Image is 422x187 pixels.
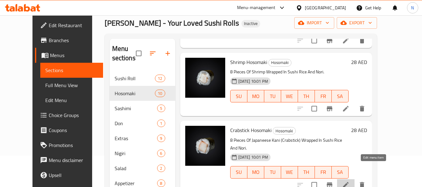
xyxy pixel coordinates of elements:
[160,46,175,61] button: Add section
[233,92,245,101] span: SU
[299,19,329,27] span: import
[281,166,298,179] button: WE
[49,111,98,119] span: Choice Groups
[155,91,165,96] span: 10
[157,165,165,172] div: items
[115,180,157,187] span: Appetizer
[155,76,165,81] span: 12
[110,116,175,131] div: Don1
[110,146,175,161] div: Nigiri6
[49,126,98,134] span: Coupons
[269,59,291,66] span: Hosomaki
[145,46,160,61] span: Sort sections
[241,20,260,27] div: Inactive
[308,102,321,115] span: Select to update
[115,120,157,127] div: Don
[284,168,295,177] span: WE
[49,141,98,149] span: Promotions
[236,154,271,160] span: [DATE] 10:01 PM
[49,156,98,164] span: Menu disclaimer
[342,105,350,112] a: Edit menu item
[300,168,312,177] span: TH
[35,33,103,48] a: Branches
[233,168,245,177] span: SU
[355,101,370,116] button: delete
[115,150,157,157] span: Nigiri
[45,66,98,74] span: Sections
[247,166,264,179] button: MO
[281,90,298,102] button: WE
[105,16,239,30] span: [PERSON_NAME] - Your Loved Sushi Rolls
[115,165,157,172] span: Salad
[267,92,279,101] span: TU
[35,138,103,153] a: Promotions
[110,86,175,101] div: Hosomaki10
[241,21,260,26] span: Inactive
[49,171,98,179] span: Upsell
[115,135,157,142] span: Extras
[49,22,98,29] span: Edit Restaurant
[230,57,267,67] span: Shrimp Hosomaki
[250,168,262,177] span: MO
[268,59,291,66] div: Hosomaki
[294,17,334,29] button: import
[157,135,165,141] span: 9
[230,136,349,152] p: 8 Pieces Of Japaneese Kani (Crabstick) Wrapped In Sushi Rice And Nori.
[351,126,367,135] h6: 28 AED
[132,47,145,60] span: Select all sections
[247,90,264,102] button: MO
[110,131,175,146] div: Extras9
[322,33,337,48] button: Branch-specific-item
[342,19,372,27] span: export
[315,90,332,102] button: FR
[115,75,155,82] span: Sushi Roll
[110,101,175,116] div: Sashimi5
[35,153,103,168] a: Menu disclaimer
[230,166,247,179] button: SU
[230,125,271,135] span: Crabstick Hosomaki
[317,168,329,177] span: FR
[230,68,349,76] p: 8 Pieces Of Shrimp Wrapped In Sushi Rice And Nori.
[185,126,225,166] img: Crabstick Hosomaki
[264,166,281,179] button: TU
[157,180,165,186] span: 8
[157,165,165,171] span: 2
[267,168,279,177] span: TU
[45,81,98,89] span: Full Menu View
[273,127,295,135] span: Hosomaki
[110,161,175,176] div: Salad2
[115,105,157,112] span: Sashimi
[332,166,349,179] button: SA
[317,92,329,101] span: FR
[332,90,349,102] button: SA
[115,90,155,97] span: Hosomaki
[157,121,165,126] span: 1
[342,37,350,44] a: Edit menu item
[35,168,103,183] a: Upsell
[236,78,271,84] span: [DATE] 10:01 PM
[322,101,337,116] button: Branch-specific-item
[230,90,247,102] button: SU
[35,48,103,63] a: Menus
[35,123,103,138] a: Coupons
[185,58,225,98] img: Shrimp Hosomaki
[237,4,276,12] div: Menu-management
[50,52,98,59] span: Menus
[45,96,98,104] span: Edit Menu
[40,93,103,108] a: Edit Menu
[298,90,315,102] button: TH
[355,33,370,48] button: delete
[35,18,103,33] a: Edit Restaurant
[157,150,165,157] div: items
[351,58,367,66] h6: 28 AED
[273,127,296,135] div: Hosomaki
[308,34,321,47] span: Select to update
[157,180,165,187] div: items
